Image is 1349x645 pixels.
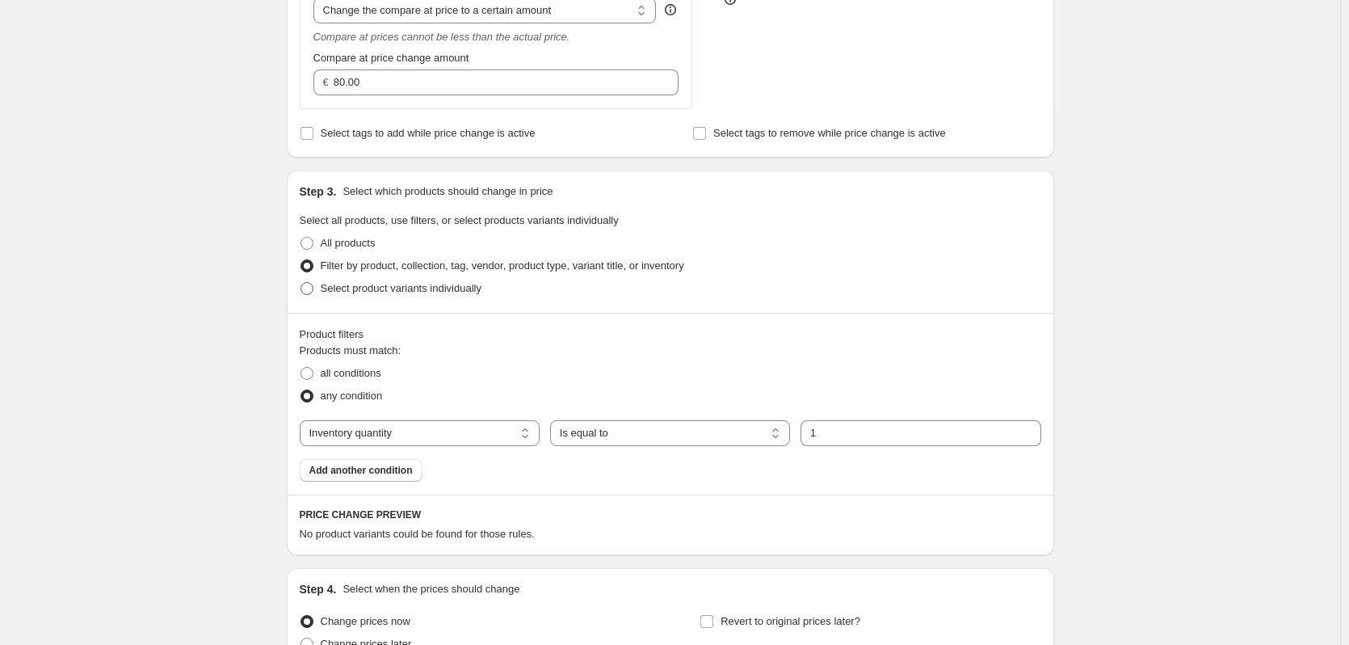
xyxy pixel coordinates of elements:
span: Select product variants individually [321,282,481,294]
div: help [662,2,679,18]
span: any condition [321,390,383,402]
span: No product variants could be found for those rules. [300,528,535,540]
button: Add another condition [300,459,422,482]
span: all conditions [321,367,381,379]
input: 80.00 [334,70,654,95]
h2: Step 4. [300,581,337,597]
div: Product filters [300,327,1041,343]
span: Select all products, use filters, or select products variants individually [300,214,619,226]
h6: PRICE CHANGE PREVIEW [300,508,1041,521]
span: Revert to original prices later? [721,615,860,627]
span: € [323,76,329,88]
p: Select when the prices should change [343,581,519,597]
h2: Step 3. [300,183,337,200]
span: Add another condition [309,464,413,477]
span: Change prices now [321,615,410,627]
span: All products [321,237,376,249]
i: Compare at prices cannot be less than the actual price. [313,31,570,43]
span: Products must match: [300,344,401,356]
span: Select tags to remove while price change is active [713,127,946,139]
span: Filter by product, collection, tag, vendor, product type, variant title, or inventory [321,259,684,272]
p: Select which products should change in price [343,183,553,200]
span: Select tags to add while price change is active [321,127,536,139]
span: Compare at price change amount [313,52,469,64]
